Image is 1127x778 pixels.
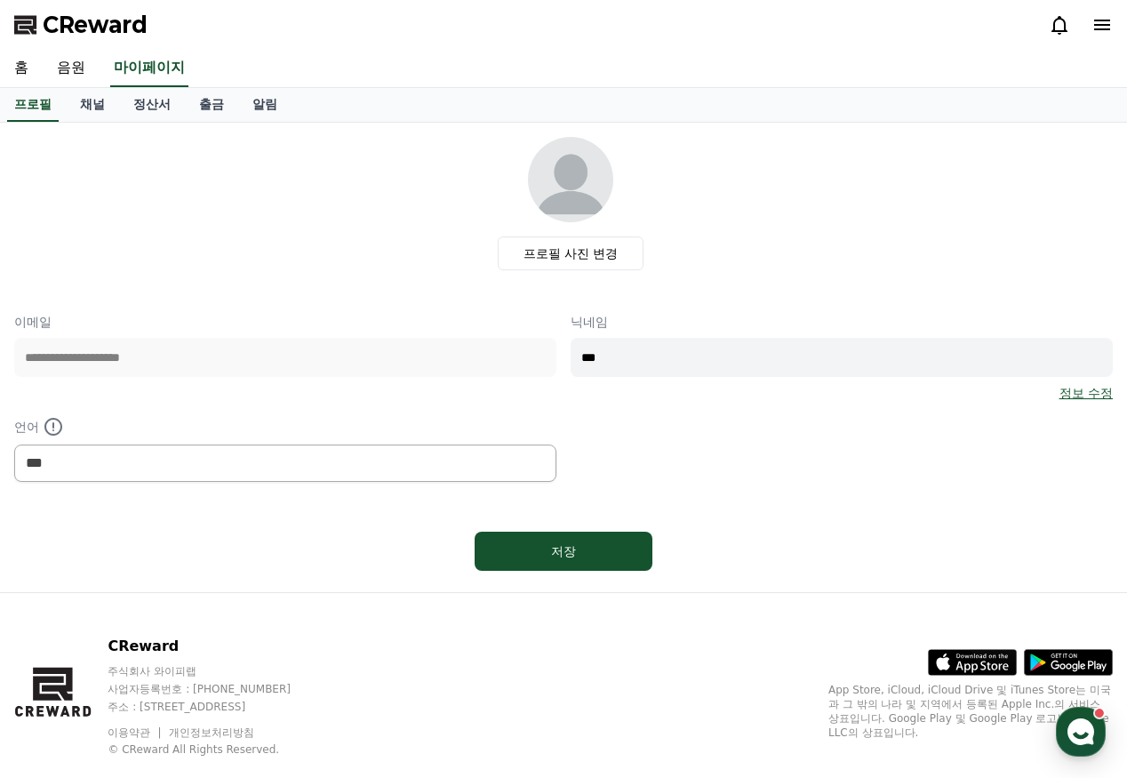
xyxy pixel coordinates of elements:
label: 프로필 사진 변경 [498,237,644,270]
p: 닉네임 [571,313,1113,331]
p: App Store, iCloud, iCloud Drive 및 iTunes Store는 미국과 그 밖의 나라 및 지역에서 등록된 Apple Inc.의 서비스 상표입니다. Goo... [828,683,1113,740]
img: profile_image [528,137,613,222]
a: 정산서 [119,88,185,122]
a: 마이페이지 [110,50,188,87]
p: © CReward All Rights Reserved. [108,742,324,757]
p: 이메일 [14,313,556,331]
a: 정보 수정 [1059,384,1113,402]
span: CReward [43,11,148,39]
a: CReward [14,11,148,39]
button: 저장 [475,532,652,571]
div: 저장 [510,542,617,560]
a: 프로필 [7,88,59,122]
a: 알림 [238,88,292,122]
p: 사업자등록번호 : [PHONE_NUMBER] [108,682,324,696]
a: 이용약관 [108,726,164,739]
a: 음원 [43,50,100,87]
a: 개인정보처리방침 [169,726,254,739]
a: 출금 [185,88,238,122]
p: 주소 : [STREET_ADDRESS] [108,700,324,714]
p: 주식회사 와이피랩 [108,664,324,678]
p: CReward [108,636,324,657]
a: 채널 [66,88,119,122]
p: 언어 [14,416,556,437]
